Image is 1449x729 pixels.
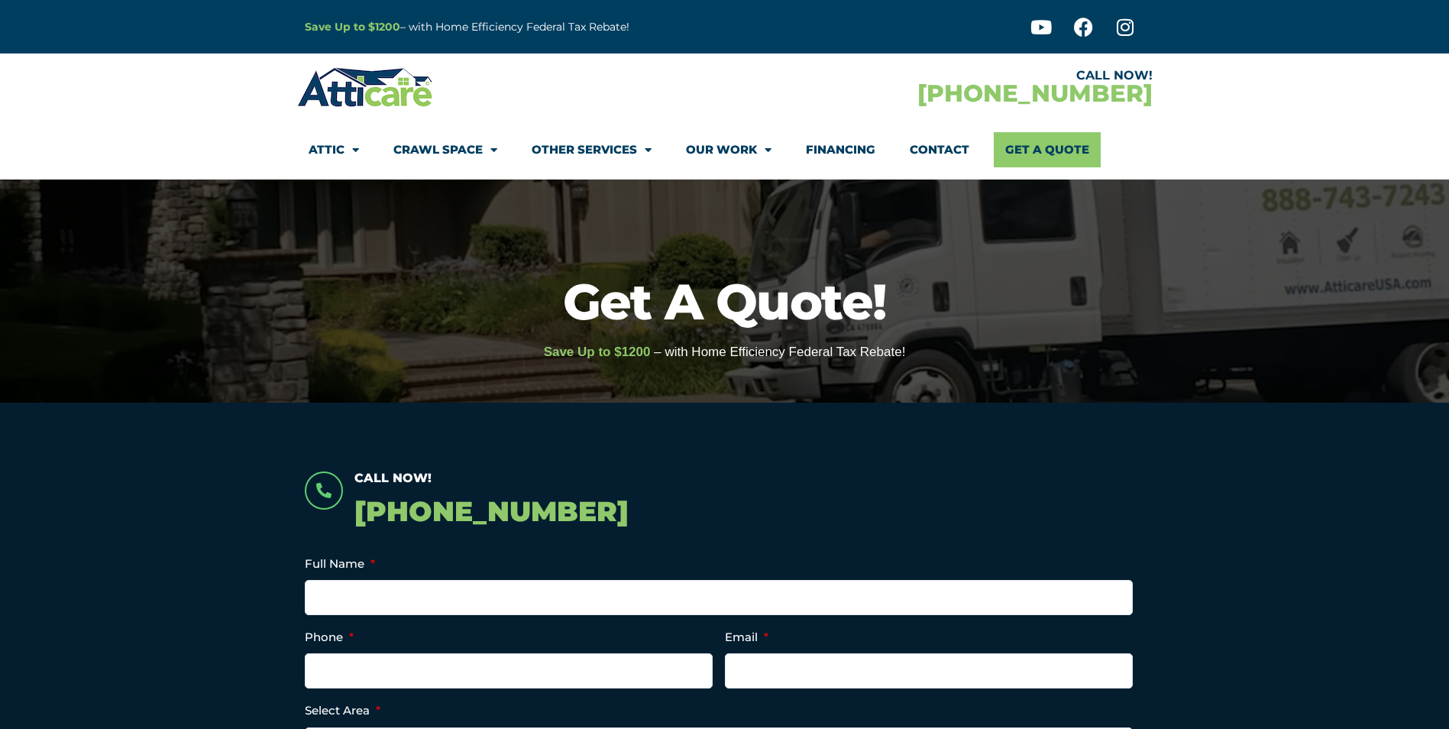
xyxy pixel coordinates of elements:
[910,132,969,167] a: Contact
[305,630,354,645] label: Phone
[305,556,375,572] label: Full Name
[725,630,768,645] label: Email
[725,70,1153,82] div: CALL NOW!
[686,132,771,167] a: Our Work
[305,20,400,34] a: Save Up to $1200
[654,345,905,359] span: – with Home Efficiency Federal Tax Rebate!
[309,132,359,167] a: Attic
[393,132,497,167] a: Crawl Space
[544,345,651,359] span: Save Up to $1200
[305,703,380,718] label: Select Area
[354,471,432,485] span: Call Now!
[806,132,875,167] a: Financing
[305,18,800,36] p: – with Home Efficiency Federal Tax Rebate!
[532,132,652,167] a: Other Services
[309,132,1141,167] nav: Menu
[994,132,1101,167] a: Get A Quote
[8,277,1441,326] h1: Get A Quote!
